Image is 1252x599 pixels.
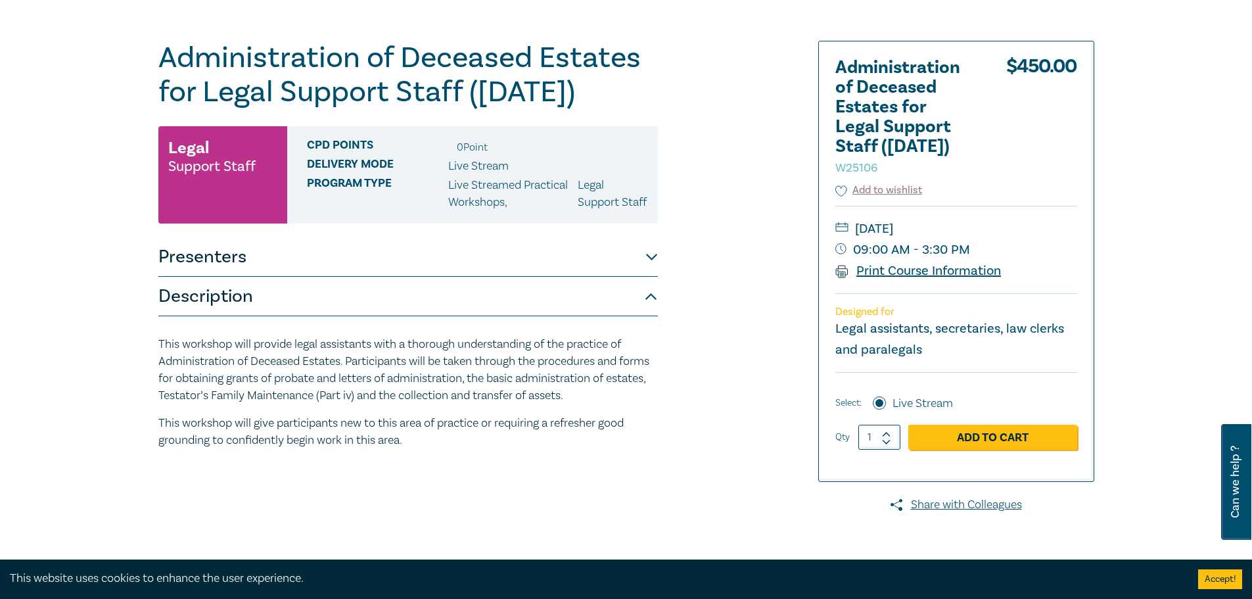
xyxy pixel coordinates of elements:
[835,160,877,176] small: W25106
[835,239,1077,260] small: 09:00 AM - 3:30 PM
[158,41,658,109] h1: Administration of Deceased Estates for Legal Support Staff ([DATE])
[307,158,448,175] span: Delivery Mode
[835,306,1077,318] p: Designed for
[835,218,1077,239] small: [DATE]
[158,415,658,449] p: This workshop will give participants new to this area of practice or requiring a refresher good g...
[1229,432,1241,532] span: Can we help ?
[893,395,953,412] label: Live Stream
[457,139,488,156] li: 0 Point
[835,430,850,444] label: Qty
[835,183,923,198] button: Add to wishlist
[835,320,1064,358] small: Legal assistants, secretaries, law clerks and paralegals
[158,277,658,316] button: Description
[578,177,648,211] p: Legal Support Staff
[448,158,509,174] span: Live Stream
[908,425,1077,450] a: Add to Cart
[158,237,658,277] button: Presenters
[307,177,448,211] span: Program type
[158,336,658,404] p: This workshop will provide legal assistants with a thorough understanding of the practice of Admi...
[307,139,448,156] span: CPD Points
[818,496,1094,514] a: Share with Colleagues
[448,177,578,211] p: Live Streamed Practical Workshops ,
[168,136,209,160] h3: Legal
[835,58,980,176] h2: Administration of Deceased Estates for Legal Support Staff ([DATE])
[168,160,256,173] small: Support Staff
[10,570,1178,587] div: This website uses cookies to enhance the user experience.
[1006,58,1077,183] div: $ 450.00
[835,262,1002,279] a: Print Course Information
[858,425,900,450] input: 1
[1198,569,1242,589] button: Accept cookies
[835,396,862,410] span: Select:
